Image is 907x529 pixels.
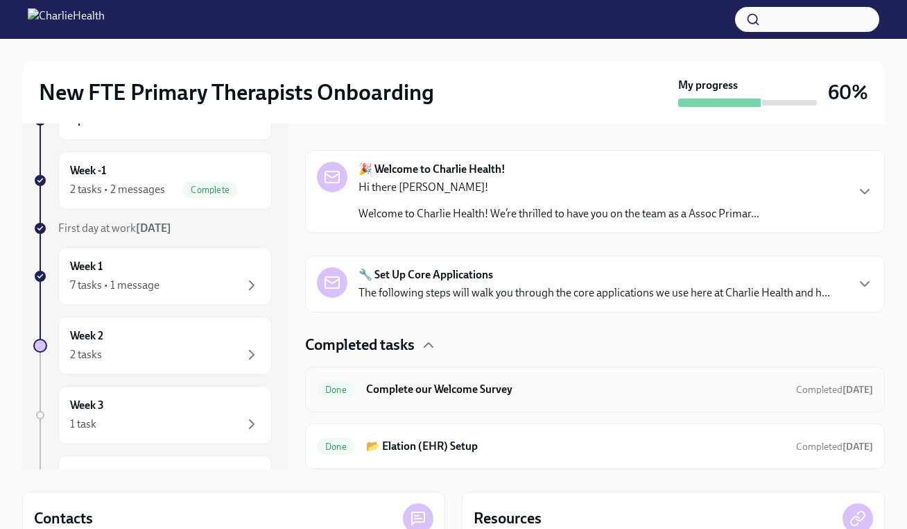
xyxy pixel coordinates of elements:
[70,347,102,362] div: 2 tasks
[305,335,885,355] div: Completed tasks
[796,383,873,396] span: September 13th, 2025 14:58
[70,417,96,432] div: 1 task
[33,151,272,210] a: Week -12 tasks • 2 messagesComplete
[70,163,106,178] h6: Week -1
[58,221,171,235] span: First day at work
[33,317,272,375] a: Week 22 tasks
[359,206,759,221] p: Welcome to Charlie Health! We’re thrilled to have you on the team as a Assoc Primar...
[678,78,738,93] strong: My progress
[305,335,415,355] h4: Completed tasks
[317,385,355,395] span: Done
[33,221,272,236] a: First day at work[DATE]
[317,442,355,452] span: Done
[28,8,105,31] img: CharlieHealth
[70,328,103,344] h6: Week 2
[33,386,272,444] a: Week 31 task
[796,384,873,396] span: Completed
[317,378,873,401] a: DoneComplete our Welcome SurveyCompleted[DATE]
[359,180,759,195] p: Hi there [PERSON_NAME]!
[474,508,542,529] h4: Resources
[39,78,434,106] h2: New FTE Primary Therapists Onboarding
[366,382,785,397] h6: Complete our Welcome Survey
[136,221,171,235] strong: [DATE]
[359,267,493,283] strong: 🔧 Set Up Core Applications
[796,441,873,453] span: Completed
[843,384,873,396] strong: [DATE]
[70,467,104,482] h6: Week 4
[828,80,868,105] h3: 60%
[796,440,873,453] span: September 16th, 2025 11:53
[359,162,506,177] strong: 🎉 Welcome to Charlie Health!
[70,259,103,274] h6: Week 1
[34,508,93,529] h4: Contacts
[33,247,272,305] a: Week 17 tasks • 1 message
[366,439,785,454] h6: 📂 Elation (EHR) Setup
[70,398,104,413] h6: Week 3
[70,182,165,197] div: 2 tasks • 2 messages
[359,285,830,301] p: The following steps will walk you through the core applications we use here at Charlie Health and...
[317,435,873,457] a: Done📂 Elation (EHR) SetupCompleted[DATE]
[70,278,159,293] div: 7 tasks • 1 message
[182,185,238,195] span: Complete
[843,441,873,453] strong: [DATE]
[33,455,272,514] a: Week 4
